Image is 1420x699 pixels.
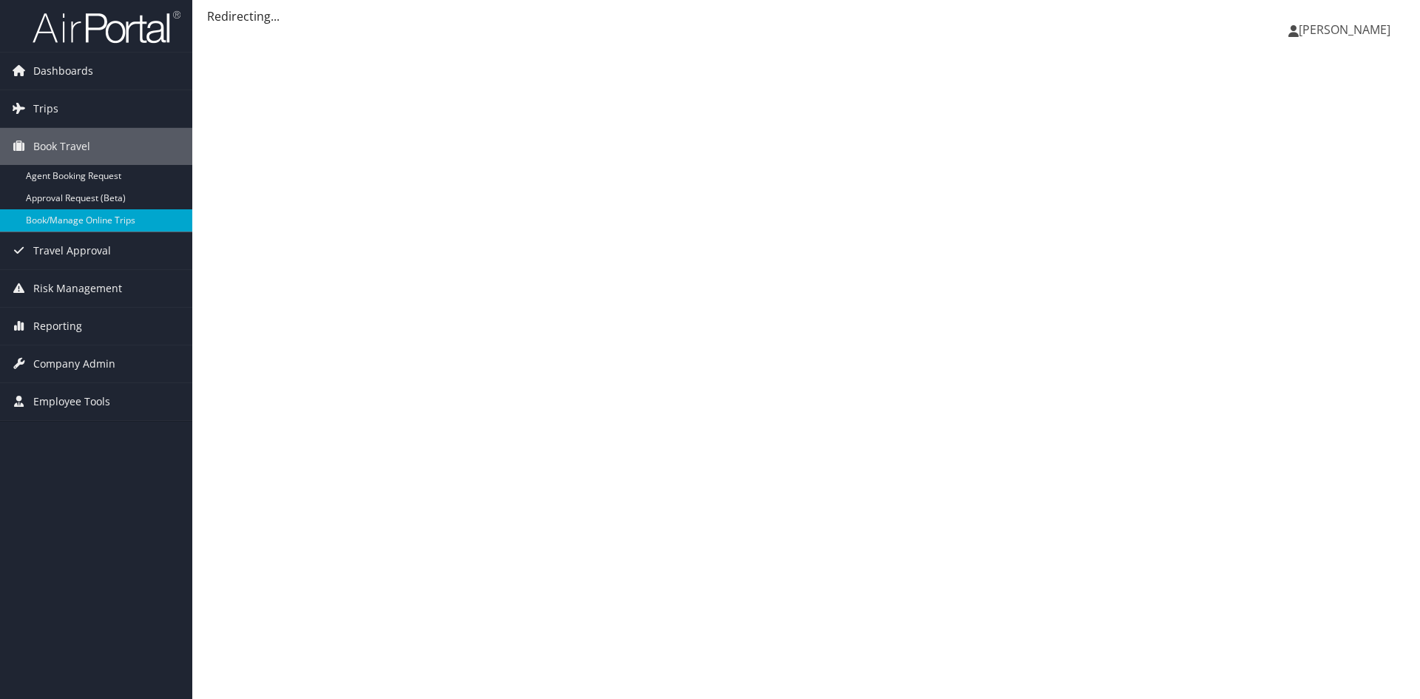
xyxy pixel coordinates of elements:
[33,90,58,127] span: Trips
[33,10,180,44] img: airportal-logo.png
[33,232,111,269] span: Travel Approval
[33,53,93,90] span: Dashboards
[33,383,110,420] span: Employee Tools
[207,7,1405,25] div: Redirecting...
[33,345,115,382] span: Company Admin
[1288,7,1405,52] a: [PERSON_NAME]
[33,128,90,165] span: Book Travel
[33,270,122,307] span: Risk Management
[33,308,82,345] span: Reporting
[1299,21,1390,38] span: [PERSON_NAME]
